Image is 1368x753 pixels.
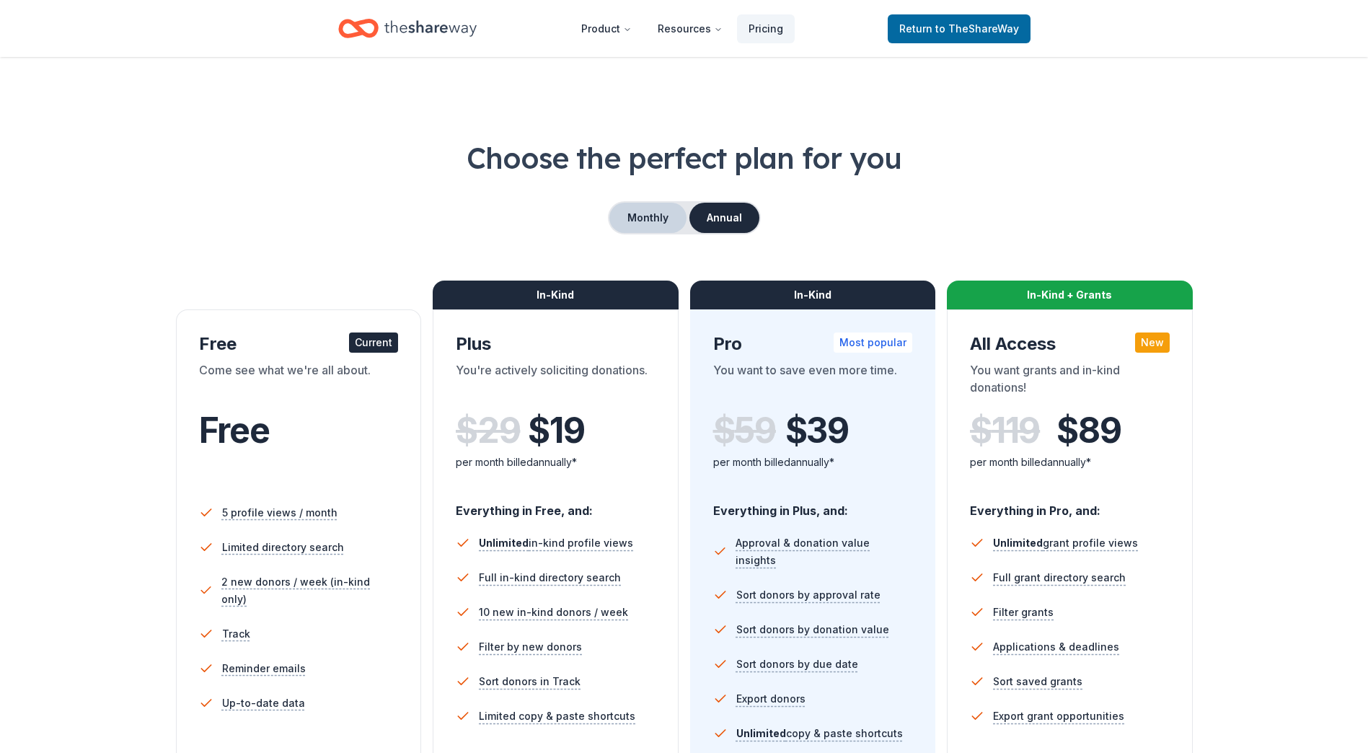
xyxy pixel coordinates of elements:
[222,504,337,521] span: 5 profile views / month
[935,22,1019,35] span: to TheShareWay
[222,660,306,677] span: Reminder emails
[221,573,398,608] span: 2 new donors / week (in-kind only)
[785,410,849,451] span: $ 39
[479,638,582,656] span: Filter by new donors
[479,604,628,621] span: 10 new in-kind donors / week
[456,490,656,520] div: Everything in Free, and:
[479,537,633,549] span: in-kind profile views
[993,638,1119,656] span: Applications & deadlines
[888,14,1031,43] a: Returnto TheShareWay
[646,14,734,43] button: Resources
[970,490,1170,520] div: Everything in Pro, and:
[1056,410,1121,451] span: $ 89
[222,695,305,712] span: Up-to-date data
[199,361,399,402] div: Come see what we're all about.
[713,361,913,402] div: You want to save even more time.
[222,539,344,556] span: Limited directory search
[899,20,1019,38] span: Return
[993,569,1126,586] span: Full grant directory search
[58,138,1310,178] h1: Choose the perfect plan for you
[713,454,913,471] div: per month billed annually*
[737,14,795,43] a: Pricing
[689,203,759,233] button: Annual
[349,333,398,353] div: Current
[970,361,1170,402] div: You want grants and in-kind donations!
[433,281,679,309] div: In-Kind
[222,625,250,643] span: Track
[570,12,795,45] nav: Main
[479,569,621,586] span: Full in-kind directory search
[690,281,936,309] div: In-Kind
[736,690,806,708] span: Export donors
[970,333,1170,356] div: All Access
[834,333,912,353] div: Most popular
[993,537,1043,549] span: Unlimited
[947,281,1193,309] div: In-Kind + Grants
[713,333,913,356] div: Pro
[736,656,858,673] span: Sort donors by due date
[338,12,477,45] a: Home
[479,708,635,725] span: Limited copy & paste shortcuts
[993,708,1124,725] span: Export grant opportunities
[479,673,581,690] span: Sort donors in Track
[736,727,903,739] span: copy & paste shortcuts
[713,490,913,520] div: Everything in Plus, and:
[736,534,912,569] span: Approval & donation value insights
[736,727,786,739] span: Unlimited
[456,333,656,356] div: Plus
[993,604,1054,621] span: Filter grants
[736,621,889,638] span: Sort donors by donation value
[456,361,656,402] div: You're actively soliciting donations.
[1135,333,1170,353] div: New
[199,333,399,356] div: Free
[479,537,529,549] span: Unlimited
[528,410,584,451] span: $ 19
[199,409,270,452] span: Free
[993,537,1138,549] span: grant profile views
[609,203,687,233] button: Monthly
[993,673,1082,690] span: Sort saved grants
[736,586,881,604] span: Sort donors by approval rate
[970,454,1170,471] div: per month billed annually*
[456,454,656,471] div: per month billed annually*
[570,14,643,43] button: Product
